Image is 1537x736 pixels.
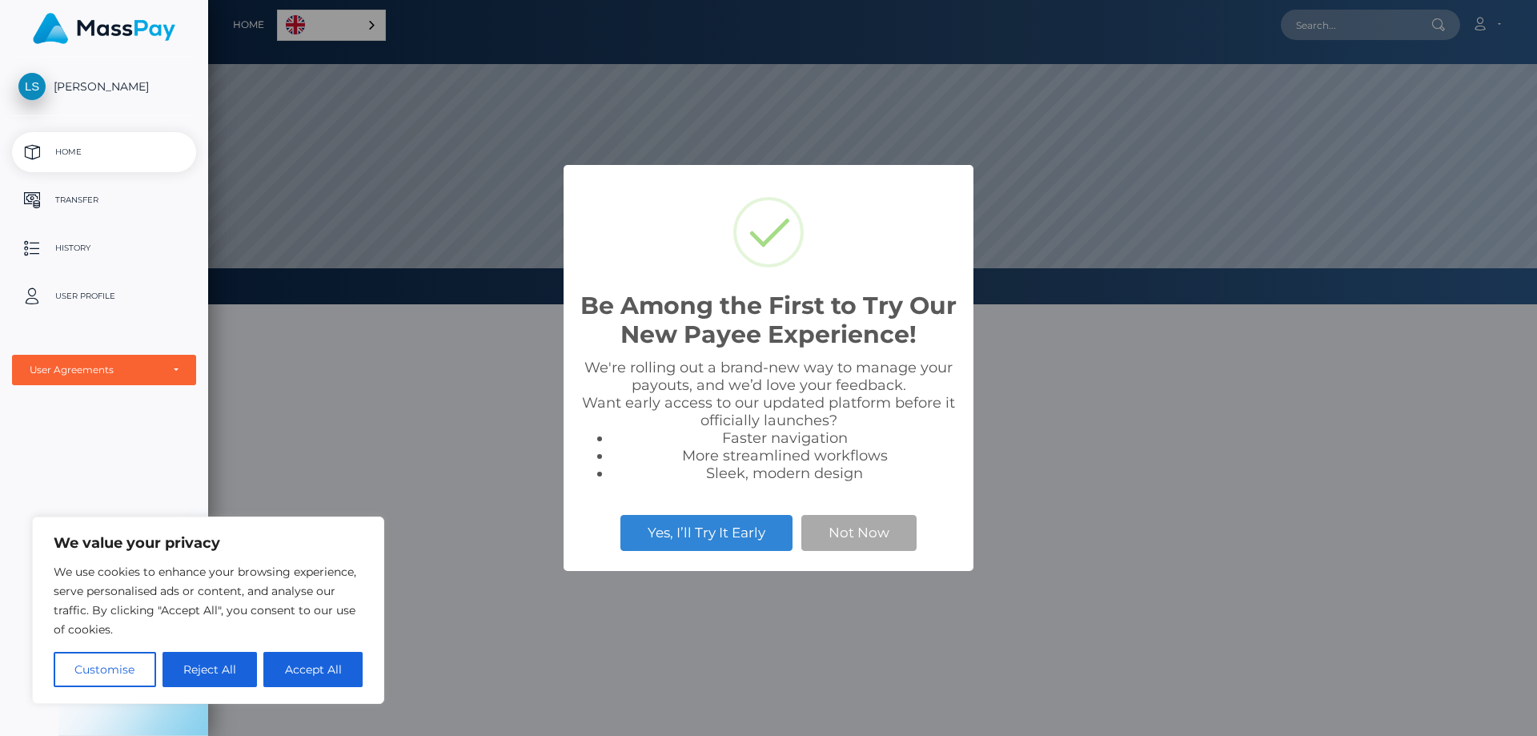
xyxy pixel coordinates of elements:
button: Yes, I’ll Try It Early [620,515,793,550]
div: We value your privacy [32,517,384,704]
p: Transfer [18,188,190,212]
img: MassPay [33,13,175,44]
li: Sleek, modern design [612,465,957,482]
li: More streamlined workflows [612,447,957,465]
button: Customise [54,652,156,687]
button: Reject All [163,652,258,687]
p: We value your privacy [54,533,363,553]
div: User Agreements [30,364,161,376]
p: History [18,236,190,260]
button: User Agreements [12,355,196,385]
p: Home [18,140,190,164]
button: Not Now [801,515,917,550]
button: Accept All [263,652,363,687]
span: [PERSON_NAME] [12,79,196,94]
li: Faster navigation [612,429,957,447]
p: User Profile [18,284,190,308]
p: We use cookies to enhance your browsing experience, serve personalised ads or content, and analys... [54,562,363,639]
div: We're rolling out a brand-new way to manage your payouts, and we’d love your feedback. Want early... [580,359,957,482]
h2: Be Among the First to Try Our New Payee Experience! [580,292,957,349]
